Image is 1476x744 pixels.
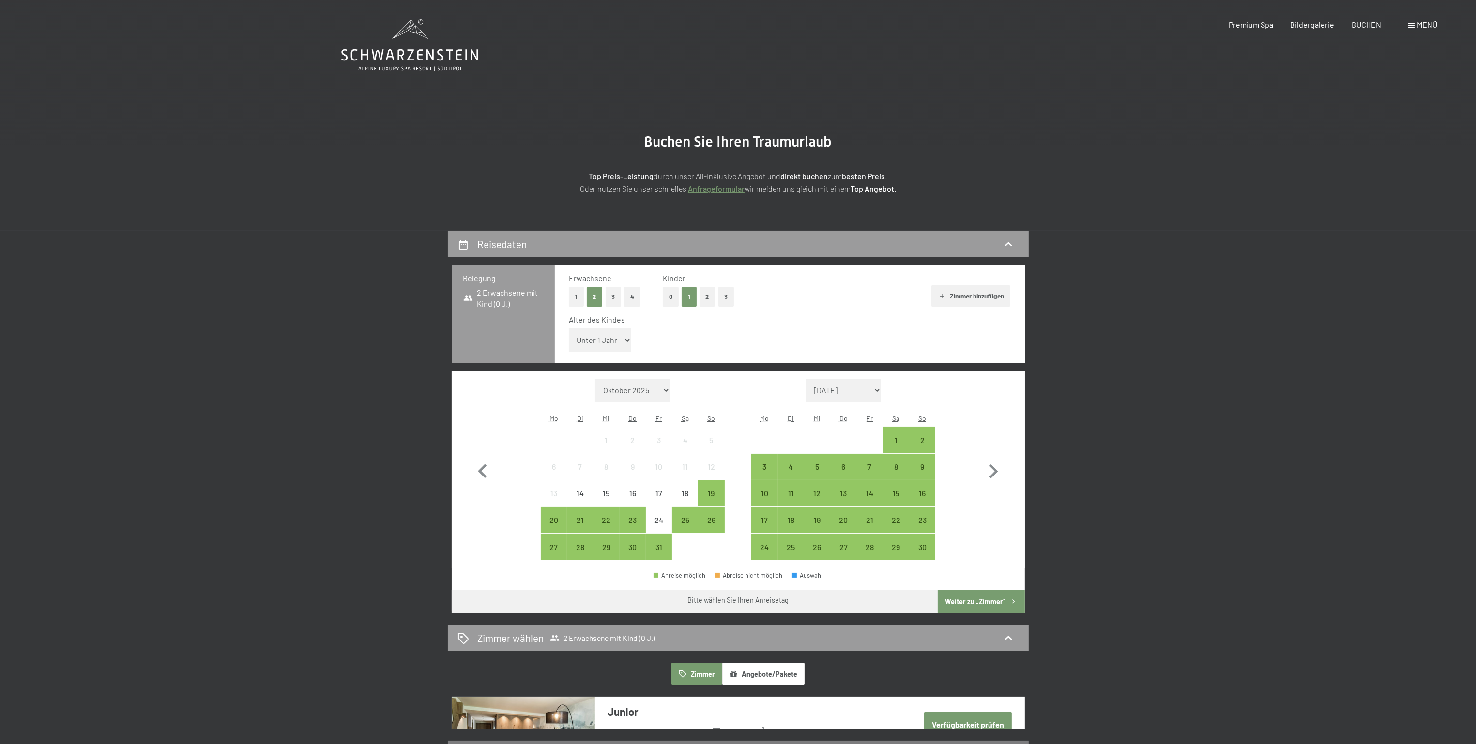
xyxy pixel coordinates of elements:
[884,516,908,540] div: 22
[608,726,652,736] strong: Belegung :
[883,507,909,533] div: Anreise möglich
[698,507,724,533] div: Sun Oct 26 2025
[672,507,698,533] div: Sat Oct 25 2025
[567,534,593,560] div: Anreise möglich
[856,454,883,480] div: Fri Nov 07 2025
[708,414,715,422] abbr: Sonntag
[541,454,567,480] div: Mon Oct 06 2025
[682,414,689,422] abbr: Samstag
[856,534,883,560] div: Fri Nov 28 2025
[883,534,909,560] div: Anreise möglich
[569,273,611,283] span: Erwachsene
[883,480,909,506] div: Sat Nov 15 2025
[568,543,592,567] div: 28
[567,480,593,506] div: Anreise nicht möglich
[778,534,804,560] div: Anreise möglich
[603,414,609,422] abbr: Mittwoch
[594,543,618,567] div: 29
[567,507,593,533] div: Tue Oct 21 2025
[698,454,724,480] div: Sun Oct 12 2025
[567,480,593,506] div: Tue Oct 14 2025
[700,287,715,307] button: 2
[924,712,1012,737] button: Verfügbarkeit prüfen
[1229,20,1273,29] a: Premium Spa
[1417,20,1437,29] span: Menü
[883,454,909,480] div: Anreise möglich
[463,287,543,309] span: 2 Erwachsene mit Kind (0 J.)
[606,287,622,307] button: 3
[910,516,934,540] div: 23
[909,534,935,560] div: Anreise möglich
[851,184,896,193] strong: Top Angebot.
[778,454,804,480] div: Anreise möglich
[673,516,697,540] div: 25
[646,480,672,506] div: Anreise nicht möglich
[646,507,672,533] div: Anreise nicht möglich
[884,463,908,487] div: 8
[918,414,926,422] abbr: Sonntag
[751,507,777,533] div: Anreise möglich
[620,454,646,480] div: Anreise nicht möglich
[751,534,777,560] div: Mon Nov 24 2025
[856,507,883,533] div: Anreise möglich
[496,170,980,194] p: durch unser All-inklusive Angebot und zum ! Oder nutzen Sie unser schnelles wir melden uns gleich...
[698,427,724,453] div: Anreise nicht möglich
[672,427,698,453] div: Sat Oct 04 2025
[646,507,672,533] div: Fri Oct 24 2025
[1291,20,1335,29] a: Bildergalerie
[644,133,832,150] span: Buchen Sie Ihren Traumurlaub
[751,507,777,533] div: Mon Nov 17 2025
[788,414,794,422] abbr: Dienstag
[672,507,698,533] div: Anreise möglich
[620,534,646,560] div: Anreise möglich
[542,490,566,514] div: 13
[568,490,592,514] div: 14
[722,663,805,685] button: Angebote/Pakete
[804,507,830,533] div: Wed Nov 19 2025
[593,427,619,453] div: Wed Oct 01 2025
[779,463,803,487] div: 4
[654,572,706,579] div: Anreise möglich
[620,427,646,453] div: Anreise nicht möglich
[541,534,567,560] div: Anreise möglich
[593,480,619,506] div: Anreise nicht möglich
[830,454,856,480] div: Thu Nov 06 2025
[909,454,935,480] div: Anreise möglich
[805,463,829,487] div: 5
[593,480,619,506] div: Wed Oct 15 2025
[831,543,855,567] div: 27
[594,516,618,540] div: 22
[883,427,909,453] div: Sat Nov 01 2025
[621,463,645,487] div: 9
[594,463,618,487] div: 8
[620,480,646,506] div: Anreise nicht möglich
[646,454,672,480] div: Fri Oct 10 2025
[672,427,698,453] div: Anreise nicht möglich
[883,507,909,533] div: Sat Nov 22 2025
[857,490,882,514] div: 14
[621,516,645,540] div: 23
[909,480,935,506] div: Sun Nov 16 2025
[1352,20,1381,29] span: BUCHEN
[687,595,789,605] div: Bitte wählen Sie Ihren Anreisetag
[589,171,654,180] strong: Top Preis-Leistung
[804,454,830,480] div: Anreise möglich
[550,633,655,643] span: 2 Erwachsene mit Kind (0 J.)
[856,480,883,506] div: Fri Nov 14 2025
[593,534,619,560] div: Anreise möglich
[673,490,697,514] div: 18
[884,543,908,567] div: 29
[856,534,883,560] div: Anreise möglich
[760,414,769,422] abbr: Montag
[647,516,671,540] div: 24
[671,663,722,685] button: Zimmer
[593,507,619,533] div: Wed Oct 22 2025
[752,516,776,540] div: 17
[624,287,640,307] button: 4
[699,463,723,487] div: 12
[647,463,671,487] div: 10
[778,480,804,506] div: Tue Nov 11 2025
[587,287,603,307] button: 2
[647,543,671,567] div: 31
[699,490,723,514] div: 19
